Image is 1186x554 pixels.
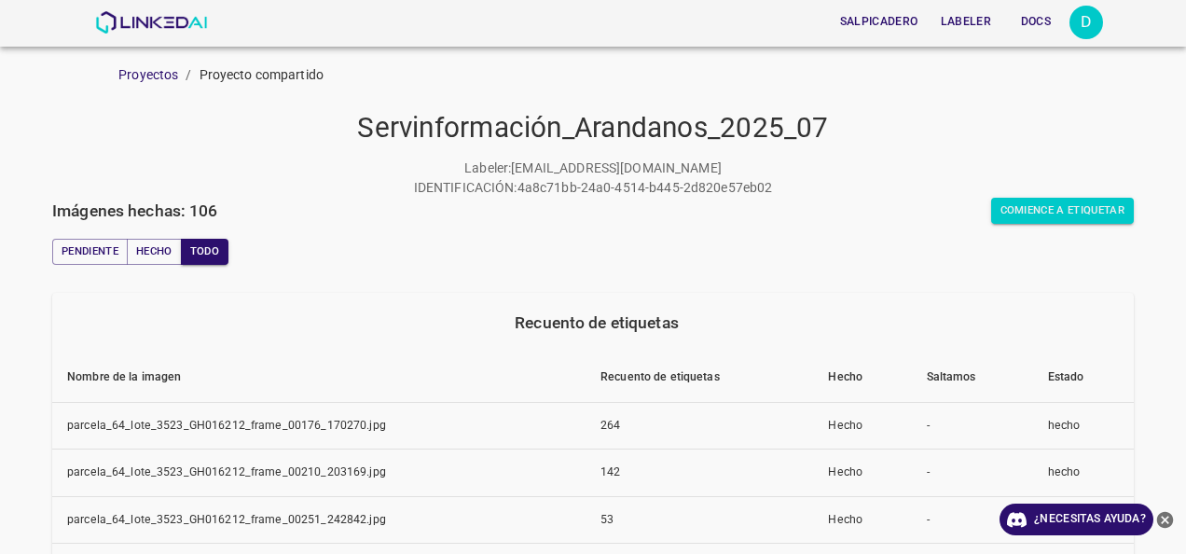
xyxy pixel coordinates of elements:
font: ¿Necesitas ayuda? [1034,509,1146,529]
td: parcela_64_lote_3523_GH016212_frame_00251_242842.jpg [52,496,586,544]
a: Proyectos [118,67,178,82]
td: parcela_64_lote_3523_GH016212_frame_00176_170270.jpg [52,402,586,450]
td: hecho [1033,496,1134,544]
img: Linked AI [95,11,208,34]
button: Pendiente [52,239,128,265]
th: Nombre de la imagen [52,353,586,403]
button: Cerrar Ayuda [1153,504,1177,535]
td: - [912,450,1033,497]
td: Hecho [813,496,911,544]
button: Docs [1006,7,1066,37]
a: ¿Necesitas ayuda? [1000,504,1153,535]
a: Salpicadero [829,3,930,41]
h6: Imágenes hechas: 106 [52,198,218,224]
p: Proyecto compartido [200,65,324,85]
td: Hecho [813,450,911,497]
nav: pan rallado [118,65,1186,85]
td: hecho [1033,450,1134,497]
h4: Servinformación_Arandanos_2025_07 [52,111,1134,145]
th: Recuento de etiquetas [586,353,813,403]
p: 4a8c71bb-24a0-4514-b445-2d820e57eb02 [517,178,773,198]
td: 264 [586,402,813,450]
p: [EMAIL_ADDRESS][DOMAIN_NAME] [511,159,722,178]
td: Hecho [813,402,911,450]
th: Estado [1033,353,1134,403]
th: Hecho [813,353,911,403]
li: / [186,65,191,85]
td: hecho [1033,402,1134,450]
button: Comience a etiquetar [991,198,1135,224]
td: - [912,496,1033,544]
p: IDENTIFICACIÓN: [414,178,517,198]
a: Labeler [930,3,1002,41]
td: 142 [586,450,813,497]
a: Docs [1002,3,1069,41]
td: parcela_64_lote_3523_GH016212_frame_00210_203169.jpg [52,450,586,497]
div: D [1069,6,1103,39]
th: Saltamos [912,353,1033,403]
font: Hecho [136,242,172,261]
td: - [912,402,1033,450]
div: Recuento de etiquetas [67,310,1126,336]
button: Salpicadero [833,7,926,37]
button: Todo [181,239,228,265]
button: Abrir configuración [1069,6,1103,39]
button: Labeler [933,7,999,37]
p: Labeler : [464,159,511,178]
td: 53 [586,496,813,544]
button: Hecho [127,239,182,265]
